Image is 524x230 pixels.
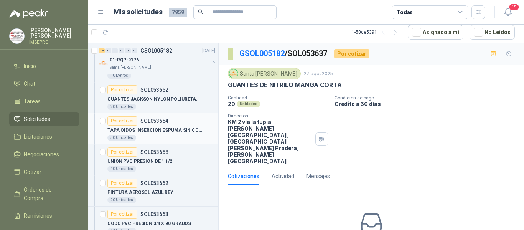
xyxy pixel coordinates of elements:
span: 15 [509,3,519,11]
div: Por cotizar [107,179,137,188]
p: [DATE] [202,47,215,55]
span: Inicio [24,62,36,70]
p: KM 2 vía la tupia [PERSON_NAME][GEOGRAPHIC_DATA], [GEOGRAPHIC_DATA][PERSON_NAME] Pradera , [PERSO... [228,119,312,164]
div: 0 [112,48,118,53]
a: Por cotizarSOL053662PINTURA AEROSOL AZUL REY20 Unidades [88,175,218,207]
div: Actividad [272,172,294,180]
span: Licitaciones [24,132,52,141]
p: SOL053658 [140,149,168,155]
p: PINTURA AEROSOL AZUL REY [107,189,173,196]
span: Cotizar [24,168,41,176]
a: Inicio [9,59,79,73]
p: [PERSON_NAME] [PERSON_NAME] [29,28,79,38]
div: 10 Unidades [107,166,136,172]
span: Remisiones [24,212,52,220]
p: 27 ago, 2025 [304,70,333,78]
span: search [198,9,203,15]
div: Santa [PERSON_NAME] [228,68,301,79]
div: 50 Unidades [107,135,136,141]
p: Condición de pago [335,95,521,101]
p: SOL053654 [140,118,168,124]
p: 20 [228,101,235,107]
p: UNION PVC PRESION DE 1 1/2 [107,158,172,165]
button: 15 [501,5,515,19]
p: GSOL005182 [140,48,172,53]
div: Mensajes [306,172,330,180]
a: Solicitudes [9,112,79,126]
span: 7959 [169,8,187,17]
span: Órdenes de Compra [24,185,72,202]
a: Remisiones [9,208,79,223]
div: 1 - 50 de 5391 [352,26,402,38]
div: 20 Unidades [107,197,136,203]
a: Órdenes de Compra [9,182,79,205]
p: Santa [PERSON_NAME] [110,65,151,71]
span: Chat [24,79,35,88]
a: 14 0 0 0 0 0 GSOL005182[DATE] Company Logo01-RQP-9176Santa [PERSON_NAME] [99,46,217,71]
div: Todas [397,8,413,17]
a: Negociaciones [9,147,79,162]
a: Chat [9,76,79,91]
div: 0 [132,48,137,53]
img: Logo peakr [9,9,48,18]
a: Licitaciones [9,129,79,144]
a: Por cotizarSOL053658UNION PVC PRESION DE 1 1/210 Unidades [88,144,218,175]
div: Cotizaciones [228,172,259,180]
div: 14 [99,48,105,53]
a: GSOL005182 [239,49,285,58]
div: Por cotizar [107,116,137,126]
span: Solicitudes [24,115,50,123]
p: / SOL053637 [239,48,328,60]
img: Company Logo [10,29,24,43]
p: SOL053662 [140,180,168,186]
span: Tareas [24,97,41,106]
p: SOL053652 [140,87,168,93]
p: GUANTES DE NITRILO MANGA CORTA [228,81,342,89]
a: Por cotizarSOL053654TAPA OIDOS INSERCION ESPUMA SIN CORDON50 Unidades [88,113,218,144]
div: Por cotizar [334,49,369,58]
img: Company Logo [229,69,238,78]
div: Unidades [237,101,260,107]
a: Por cotizarSOL053652GUANTES JACKSON NYLON POLIURETANO SAFETY20 Unidades [88,82,218,113]
h1: Mis solicitudes [114,7,163,18]
a: Cotizar [9,165,79,179]
p: TAPA OIDOS INSERCION ESPUMA SIN CORDON [107,127,203,134]
p: SOL053663 [140,212,168,217]
p: 01-RQP-9176 [110,56,139,64]
div: 0 [125,48,131,53]
p: GUANTES JACKSON NYLON POLIURETANO SAFETY [107,96,203,103]
div: 0 [105,48,111,53]
div: 20 Unidades [107,104,136,110]
span: Negociaciones [24,150,59,159]
div: 10 Metros [107,73,131,79]
p: Crédito a 60 días [335,101,521,107]
p: Cantidad [228,95,328,101]
div: Por cotizar [107,85,137,94]
p: Dirección [228,113,312,119]
div: Por cotizar [107,210,137,219]
img: Company Logo [99,58,108,68]
p: IMSEPRO [29,40,79,45]
button: No Leídos [470,25,515,40]
a: Tareas [9,94,79,109]
button: Asignado a mi [408,25,463,40]
p: CODO PVC PRESION 3/4 X 90 GRADOS [107,220,191,227]
div: Por cotizar [107,147,137,157]
div: 0 [119,48,124,53]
